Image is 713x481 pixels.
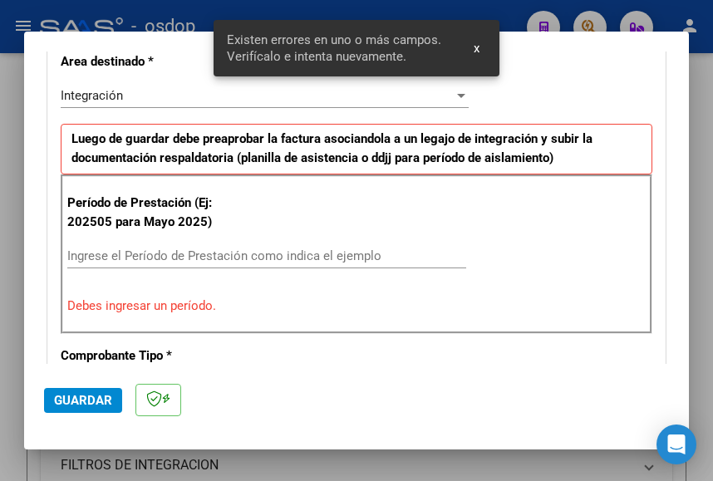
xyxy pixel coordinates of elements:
button: x [460,33,493,63]
div: Open Intercom Messenger [656,425,696,464]
p: Período de Prestación (Ej: 202505 para Mayo 2025) [67,194,241,231]
span: Existen errores en uno o más campos. Verifícalo e intenta nuevamente. [227,32,454,65]
span: Guardar [54,393,112,408]
button: Guardar [44,388,122,413]
p: Comprobante Tipo * [61,346,238,366]
strong: Luego de guardar debe preaprobar la factura asociandola a un legajo de integración y subir la doc... [71,131,593,165]
span: x [474,41,479,56]
span: Integración [61,88,123,103]
p: Debes ingresar un período. [67,297,646,316]
p: Area destinado * [61,52,238,71]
